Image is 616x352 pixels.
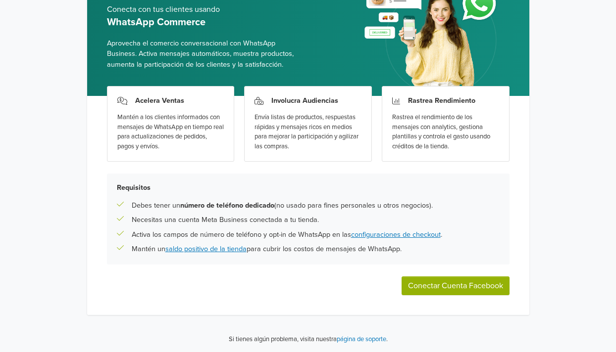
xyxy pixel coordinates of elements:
[135,96,184,105] h3: Acelera Ventas
[229,335,388,345] p: Si tienes algún problema, visita nuestra .
[165,245,247,253] a: saldo positivo de la tienda
[351,230,441,239] a: configuraciones de checkout
[337,335,386,343] a: página de soporte
[117,183,500,192] h5: Requisitos
[132,200,433,211] p: Debes tener un (no usado para fines personales u otros negocios).
[107,38,301,70] span: Aprovecha el comercio conversacional con WhatsApp Business. Activa mensajes automáticos, muestra ...
[392,113,499,151] div: Rastrea el rendimiento de los mensajes con analytics, gestiona plantillas y controla el gasto usa...
[107,5,301,14] h5: Conecta con tus clientes usando
[132,215,319,225] p: Necesitas una cuenta Meta Business conectada a tu tienda.
[271,96,338,105] h3: Involucra Audiencias
[255,113,361,151] div: Envía listas de productos, respuestas rápidas y mensajes ricos en medios para mejorar la particip...
[402,276,510,295] button: Conectar Cuenta Facebook
[132,244,402,255] p: Mantén un para cubrir los costos de mensajes de WhatsApp.
[117,113,224,151] div: Mantén a los clientes informados con mensajes de WhatsApp en tiempo real para actualizaciones de ...
[180,201,274,210] b: número de teléfono dedicado
[132,229,442,240] p: Activa los campos de número de teléfono y opt-in de WhatsApp en las .
[408,96,475,105] h3: Rastrea Rendimiento
[107,16,301,28] h5: WhatsApp Commerce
